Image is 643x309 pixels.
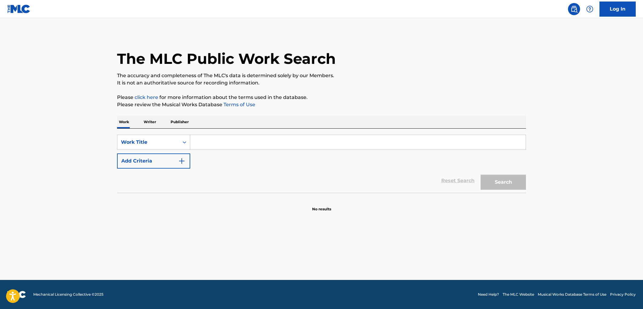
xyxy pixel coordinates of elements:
img: search [570,5,578,13]
a: Musical Works Database Terms of Use [538,292,606,297]
span: Mechanical Licensing Collective © 2025 [33,292,103,297]
img: 9d2ae6d4665cec9f34b9.svg [178,157,185,165]
a: Privacy Policy [610,292,636,297]
p: Please for more information about the terms used in the database. [117,94,526,101]
a: The MLC Website [503,292,534,297]
p: The accuracy and completeness of The MLC's data is determined solely by our Members. [117,72,526,79]
a: click here [135,94,158,100]
a: Need Help? [478,292,499,297]
h1: The MLC Public Work Search [117,50,336,68]
a: Public Search [568,3,580,15]
p: No results [312,199,331,212]
img: MLC Logo [7,5,31,13]
img: help [586,5,593,13]
p: Publisher [169,116,191,128]
div: Help [584,3,596,15]
form: Search Form [117,135,526,193]
img: logo [7,291,26,298]
div: Work Title [121,139,175,146]
p: It is not an authoritative source for recording information. [117,79,526,87]
button: Add Criteria [117,153,190,169]
p: Writer [142,116,158,128]
p: Please review the Musical Works Database [117,101,526,108]
iframe: Chat Widget [613,280,643,309]
p: Work [117,116,131,128]
a: Terms of Use [222,102,255,107]
a: Log In [599,2,636,17]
